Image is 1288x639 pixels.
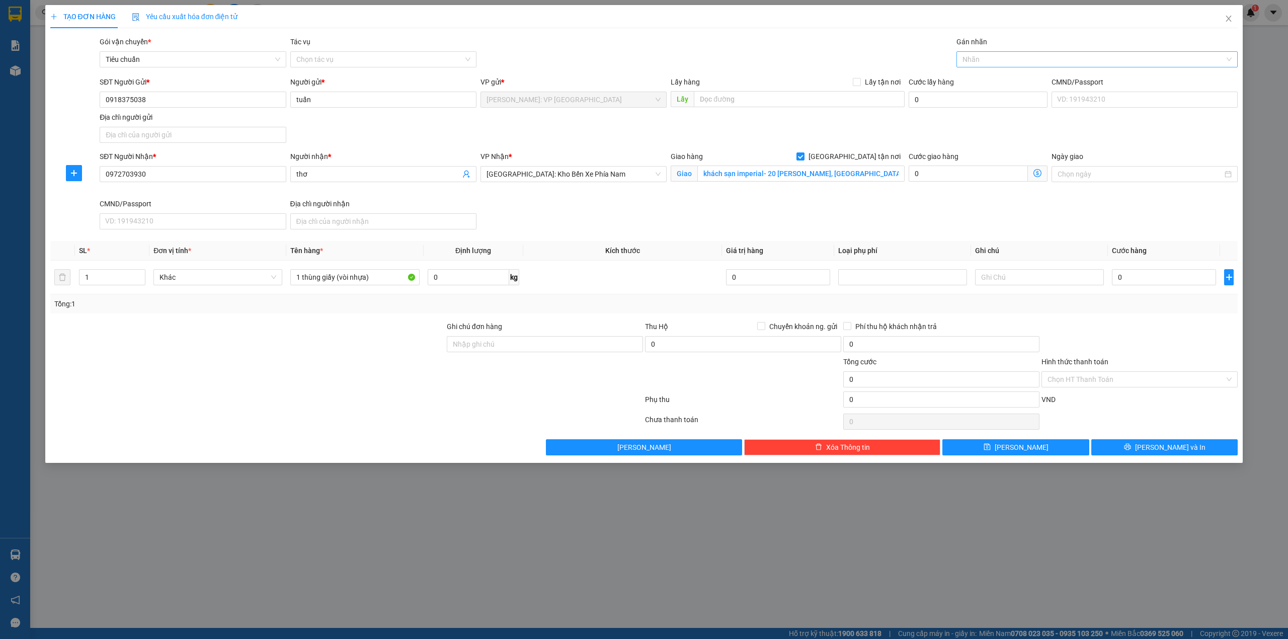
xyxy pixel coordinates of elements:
[100,198,286,209] div: CMND/Passport
[1225,15,1233,23] span: close
[975,269,1104,285] input: Ghi Chú
[66,165,82,181] button: plus
[1225,273,1233,281] span: plus
[765,321,841,332] span: Chuyển khoản ng. gửi
[909,78,954,86] label: Cước lấy hàng
[909,152,958,161] label: Cước giao hàng
[942,439,1089,455] button: save[PERSON_NAME]
[546,439,742,455] button: [PERSON_NAME]
[100,112,286,123] div: Địa chỉ người gửi
[290,269,419,285] input: VD: Bàn, Ghế
[487,92,661,107] span: Hồ Chí Minh: VP Quận Tân Phú
[106,52,280,67] span: Tiêu chuẩn
[480,152,509,161] span: VP Nhận
[909,166,1028,182] input: Cước giao hàng
[909,92,1048,108] input: Cước lấy hàng
[744,439,940,455] button: deleteXóa Thông tin
[100,151,286,162] div: SĐT Người Nhận
[153,247,191,255] span: Đơn vị tính
[1215,5,1243,33] button: Close
[1033,169,1041,177] span: dollar-circle
[50,13,116,21] span: TẠO ĐƠN HÀNG
[1041,358,1108,366] label: Hình thức thanh toán
[861,76,905,88] span: Lấy tận nơi
[54,298,497,309] div: Tổng: 1
[697,166,905,182] input: Giao tận nơi
[487,167,661,182] span: Nha Trang: Kho Bến Xe Phía Nam
[671,152,703,161] span: Giao hàng
[1052,76,1238,88] div: CMND/Passport
[132,13,140,21] img: icon
[290,213,476,229] input: Địa chỉ của người nhận
[290,247,323,255] span: Tên hàng
[815,443,822,451] span: delete
[671,166,697,182] span: Giao
[290,151,476,162] div: Người nhận
[455,247,491,255] span: Định lượng
[1112,247,1147,255] span: Cước hàng
[100,76,286,88] div: SĐT Người Gửi
[645,323,668,331] span: Thu Hộ
[843,358,876,366] span: Tổng cước
[447,323,502,331] label: Ghi chú đơn hàng
[290,198,476,209] div: Địa chỉ người nhận
[694,91,905,107] input: Dọc đường
[290,76,476,88] div: Người gửi
[826,442,870,453] span: Xóa Thông tin
[480,76,667,88] div: VP gửi
[447,336,643,352] input: Ghi chú đơn hàng
[671,78,700,86] span: Lấy hàng
[1052,152,1083,161] label: Ngày giao
[956,38,987,46] label: Gán nhãn
[50,13,57,20] span: plus
[132,13,238,21] span: Yêu cầu xuất hóa đơn điện tử
[290,38,310,46] label: Tác vụ
[644,414,842,432] div: Chưa thanh toán
[1058,169,1223,180] input: Ngày giao
[726,247,763,255] span: Giá trị hàng
[1091,439,1238,455] button: printer[PERSON_NAME] và In
[54,269,70,285] button: delete
[995,442,1049,453] span: [PERSON_NAME]
[79,247,87,255] span: SL
[66,169,82,177] span: plus
[971,241,1108,261] th: Ghi chú
[834,241,971,261] th: Loại phụ phí
[462,170,470,178] span: user-add
[804,151,905,162] span: [GEOGRAPHIC_DATA] tận nơi
[1135,442,1205,453] span: [PERSON_NAME] và In
[617,442,671,453] span: [PERSON_NAME]
[159,270,276,285] span: Khác
[726,269,830,285] input: 0
[644,394,842,412] div: Phụ thu
[851,321,941,332] span: Phí thu hộ khách nhận trả
[509,269,519,285] span: kg
[984,443,991,451] span: save
[100,127,286,143] input: Địa chỉ của người gửi
[100,38,151,46] span: Gói vận chuyển
[671,91,694,107] span: Lấy
[1224,269,1234,285] button: plus
[605,247,640,255] span: Kích thước
[1124,443,1131,451] span: printer
[1041,395,1056,404] span: VND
